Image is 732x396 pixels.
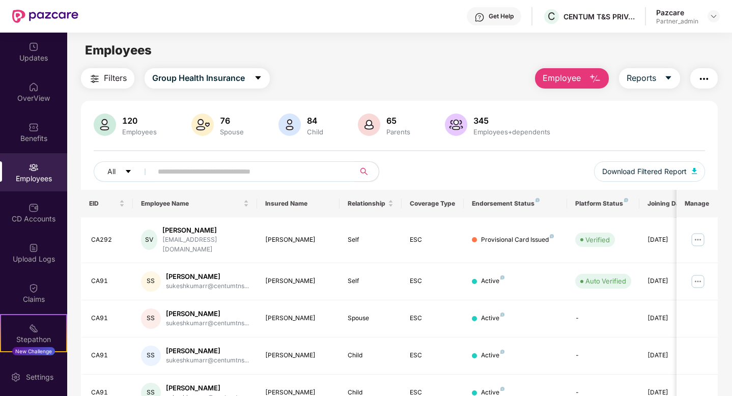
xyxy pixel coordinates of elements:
img: svg+xml;base64,PHN2ZyB4bWxucz0iaHR0cDovL3d3dy53My5vcmcvMjAwMC9zdmciIHdpZHRoPSIyNCIgaGVpZ2h0PSIyNC... [698,73,710,85]
button: Allcaret-down [94,161,156,182]
span: search [354,167,374,176]
img: svg+xml;base64,PHN2ZyB4bWxucz0iaHR0cDovL3d3dy53My5vcmcvMjAwMC9zdmciIHhtbG5zOnhsaW5rPSJodHRwOi8vd3... [358,114,380,136]
div: Employees [120,128,159,136]
div: 84 [305,116,325,126]
div: sukeshkumarr@centumtns... [166,319,249,328]
div: Spouse [218,128,246,136]
div: 120 [120,116,159,126]
div: [DATE] [647,235,693,245]
img: svg+xml;base64,PHN2ZyB4bWxucz0iaHR0cDovL3d3dy53My5vcmcvMjAwMC9zdmciIHhtbG5zOnhsaW5rPSJodHRwOi8vd3... [692,168,697,174]
div: [PERSON_NAME] [265,235,332,245]
button: Reportscaret-down [619,68,680,89]
div: CA91 [91,314,125,323]
div: [PERSON_NAME] [166,309,249,319]
div: Settings [23,372,57,382]
th: EID [81,190,133,217]
div: CA91 [91,351,125,360]
span: Group Health Insurance [152,72,245,84]
img: svg+xml;base64,PHN2ZyBpZD0iRHJvcGRvd24tMzJ4MzIiIHhtbG5zPSJodHRwOi8vd3d3LnczLm9yZy8yMDAwL3N2ZyIgd2... [710,12,718,20]
div: 345 [471,116,552,126]
div: New Challenge [12,347,55,355]
div: [PERSON_NAME] [166,346,249,356]
div: Partner_admin [656,17,698,25]
div: ESC [410,235,456,245]
span: Reports [627,72,656,84]
img: svg+xml;base64,PHN2ZyB4bWxucz0iaHR0cDovL3d3dy53My5vcmcvMjAwMC9zdmciIHdpZHRoPSIyMSIgaGVpZ2h0PSIyMC... [29,323,39,333]
img: svg+xml;base64,PHN2ZyBpZD0iU2V0dGluZy0yMHgyMCIgeG1sbnM9Imh0dHA6Ly93d3cudzMub3JnLzIwMDAvc3ZnIiB3aW... [11,372,21,382]
span: Employee Name [141,200,241,208]
img: svg+xml;base64,PHN2ZyBpZD0iVXBsb2FkX0xvZ3MiIGRhdGEtbmFtZT0iVXBsb2FkIExvZ3MiIHhtbG5zPSJodHRwOi8vd3... [29,243,39,253]
img: svg+xml;base64,PHN2ZyB4bWxucz0iaHR0cDovL3d3dy53My5vcmcvMjAwMC9zdmciIHhtbG5zOnhsaW5rPSJodHRwOi8vd3... [278,114,301,136]
img: manageButton [690,232,706,248]
img: svg+xml;base64,PHN2ZyBpZD0iQ0RfQWNjb3VudHMiIGRhdGEtbmFtZT0iQ0QgQWNjb3VudHMiIHhtbG5zPSJodHRwOi8vd3... [29,203,39,213]
span: EID [89,200,117,208]
div: SS [141,271,161,292]
div: [DATE] [647,351,693,360]
button: Filters [81,68,134,89]
img: svg+xml;base64,PHN2ZyB4bWxucz0iaHR0cDovL3d3dy53My5vcmcvMjAwMC9zdmciIHhtbG5zOnhsaW5rPSJodHRwOi8vd3... [445,114,467,136]
div: [PERSON_NAME] [265,314,332,323]
span: Download Filtered Report [602,166,687,177]
div: CA292 [91,235,125,245]
div: SS [141,346,161,366]
div: Verified [585,235,610,245]
span: C [548,10,555,22]
div: Endorsement Status [472,200,559,208]
img: svg+xml;base64,PHN2ZyB4bWxucz0iaHR0cDovL3d3dy53My5vcmcvMjAwMC9zdmciIHdpZHRoPSI4IiBoZWlnaHQ9IjgiIH... [500,313,504,317]
th: Relationship [340,190,402,217]
span: Employee [543,72,581,84]
div: SS [141,308,161,329]
span: Employees [85,43,152,58]
img: svg+xml;base64,PHN2ZyBpZD0iQmVuZWZpdHMiIHhtbG5zPSJodHRwOi8vd3d3LnczLm9yZy8yMDAwL3N2ZyIgd2lkdGg9Ij... [29,122,39,132]
img: svg+xml;base64,PHN2ZyB4bWxucz0iaHR0cDovL3d3dy53My5vcmcvMjAwMC9zdmciIHdpZHRoPSI4IiBoZWlnaHQ9IjgiIH... [536,198,540,202]
button: Download Filtered Report [594,161,705,182]
th: Coverage Type [402,190,464,217]
div: Child [305,128,325,136]
td: - [567,300,639,337]
div: [DATE] [647,276,693,286]
div: [DATE] [647,314,693,323]
div: 65 [384,116,412,126]
button: Group Health Insurancecaret-down [145,68,270,89]
div: 76 [218,116,246,126]
div: [EMAIL_ADDRESS][DOMAIN_NAME] [162,235,248,254]
div: sukeshkumarr@centumtns... [166,356,249,365]
img: svg+xml;base64,PHN2ZyB4bWxucz0iaHR0cDovL3d3dy53My5vcmcvMjAwMC9zdmciIHhtbG5zOnhsaW5rPSJodHRwOi8vd3... [191,114,214,136]
div: Auto Verified [585,276,626,286]
span: caret-down [664,74,672,83]
div: Active [481,351,504,360]
img: svg+xml;base64,PHN2ZyBpZD0iVXBkYXRlZCIgeG1sbnM9Imh0dHA6Ly93d3cudzMub3JnLzIwMDAvc3ZnIiB3aWR0aD0iMj... [29,42,39,52]
img: svg+xml;base64,PHN2ZyBpZD0iRW1wbG95ZWVzIiB4bWxucz0iaHR0cDovL3d3dy53My5vcmcvMjAwMC9zdmciIHdpZHRoPS... [29,162,39,173]
img: svg+xml;base64,PHN2ZyB4bWxucz0iaHR0cDovL3d3dy53My5vcmcvMjAwMC9zdmciIHdpZHRoPSI4IiBoZWlnaHQ9IjgiIH... [624,198,628,202]
div: sukeshkumarr@centumtns... [166,281,249,291]
div: [PERSON_NAME] [166,272,249,281]
img: svg+xml;base64,PHN2ZyB4bWxucz0iaHR0cDovL3d3dy53My5vcmcvMjAwMC9zdmciIHhtbG5zOnhsaW5rPSJodHRwOi8vd3... [94,114,116,136]
div: Stepathon [1,334,66,345]
img: svg+xml;base64,PHN2ZyBpZD0iQ2xhaW0iIHhtbG5zPSJodHRwOi8vd3d3LnczLm9yZy8yMDAwL3N2ZyIgd2lkdGg9IjIwIi... [29,283,39,293]
div: CENTUM T&S PRIVATE LIMITED [564,12,635,21]
img: svg+xml;base64,PHN2ZyBpZD0iSG9tZSIgeG1sbnM9Imh0dHA6Ly93d3cudzMub3JnLzIwMDAvc3ZnIiB3aWR0aD0iMjAiIG... [29,82,39,92]
div: Parents [384,128,412,136]
div: [PERSON_NAME] [265,276,332,286]
th: Insured Name [257,190,340,217]
div: [PERSON_NAME] [265,351,332,360]
div: Spouse [348,314,393,323]
img: svg+xml;base64,PHN2ZyB4bWxucz0iaHR0cDovL3d3dy53My5vcmcvMjAwMC9zdmciIHdpZHRoPSI4IiBoZWlnaHQ9IjgiIH... [500,387,504,391]
th: Joining Date [639,190,701,217]
div: ESC [410,276,456,286]
td: - [567,337,639,375]
div: Active [481,276,504,286]
img: svg+xml;base64,PHN2ZyB4bWxucz0iaHR0cDovL3d3dy53My5vcmcvMjAwMC9zdmciIHdpZHRoPSI4IiBoZWlnaHQ9IjgiIH... [500,275,504,279]
div: SV [141,230,158,250]
img: svg+xml;base64,PHN2ZyB4bWxucz0iaHR0cDovL3d3dy53My5vcmcvMjAwMC9zdmciIHhtbG5zOnhsaW5rPSJodHRwOi8vd3... [589,73,601,85]
span: Relationship [348,200,386,208]
span: caret-down [254,74,262,83]
div: [PERSON_NAME] [166,383,249,393]
img: svg+xml;base64,PHN2ZyB4bWxucz0iaHR0cDovL3d3dy53My5vcmcvMjAwMC9zdmciIHdpZHRoPSIyNCIgaGVpZ2h0PSIyNC... [89,73,101,85]
div: Active [481,314,504,323]
div: ESC [410,351,456,360]
div: Employees+dependents [471,128,552,136]
div: Get Help [489,12,514,20]
button: search [354,161,379,182]
th: Employee Name [133,190,257,217]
